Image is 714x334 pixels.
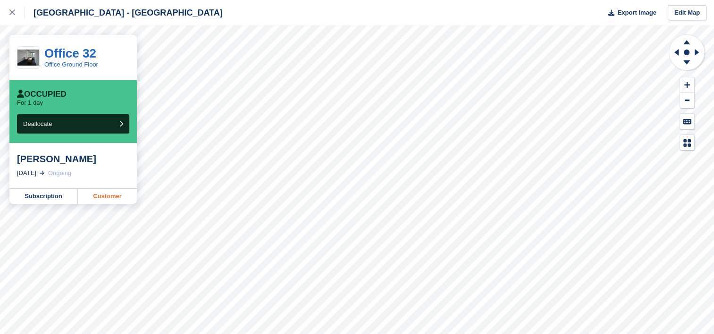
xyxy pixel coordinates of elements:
[617,8,656,17] span: Export Image
[44,46,96,60] a: Office 32
[48,168,71,178] div: Ongoing
[17,168,36,178] div: [DATE]
[25,7,223,18] div: [GEOGRAPHIC_DATA] - [GEOGRAPHIC_DATA]
[17,153,129,165] div: [PERSON_NAME]
[17,90,67,99] div: Occupied
[17,114,129,134] button: Deallocate
[23,120,52,127] span: Deallocate
[78,189,137,204] a: Customer
[17,50,39,66] img: IMG_3208.jpeg
[680,77,694,93] button: Zoom In
[680,135,694,150] button: Map Legend
[44,61,98,68] a: Office Ground Floor
[603,5,656,21] button: Export Image
[40,171,44,175] img: arrow-right-light-icn-cde0832a797a2874e46488d9cf13f60e5c3a73dbe684e267c42b8395dfbc2abf.svg
[17,99,43,107] p: For 1 day
[668,5,706,21] a: Edit Map
[680,114,694,129] button: Keyboard Shortcuts
[9,189,78,204] a: Subscription
[680,93,694,109] button: Zoom Out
